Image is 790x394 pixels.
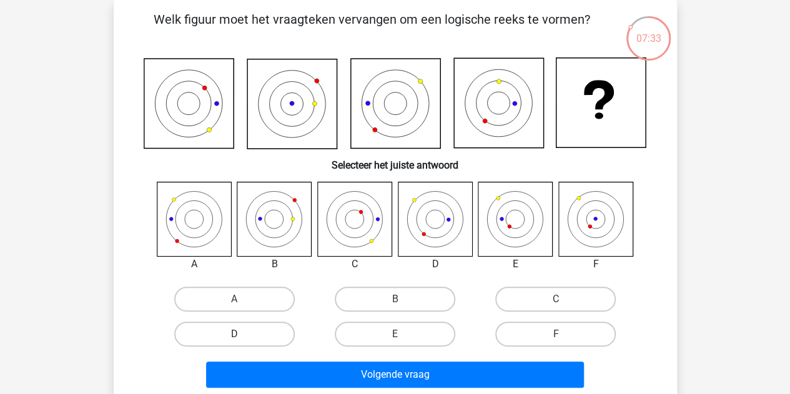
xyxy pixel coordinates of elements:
[147,257,242,272] div: A
[495,287,616,312] label: C
[134,10,610,47] p: Welk figuur moet het vraagteken vervangen om een logische reeks te vormen?
[335,287,455,312] label: B
[174,322,295,347] label: D
[549,257,643,272] div: F
[625,15,672,46] div: 07:33
[227,257,322,272] div: B
[174,287,295,312] label: A
[335,322,455,347] label: E
[495,322,616,347] label: F
[388,257,483,272] div: D
[134,149,657,171] h6: Selecteer het juiste antwoord
[206,362,584,388] button: Volgende vraag
[308,257,402,272] div: C
[468,257,563,272] div: E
